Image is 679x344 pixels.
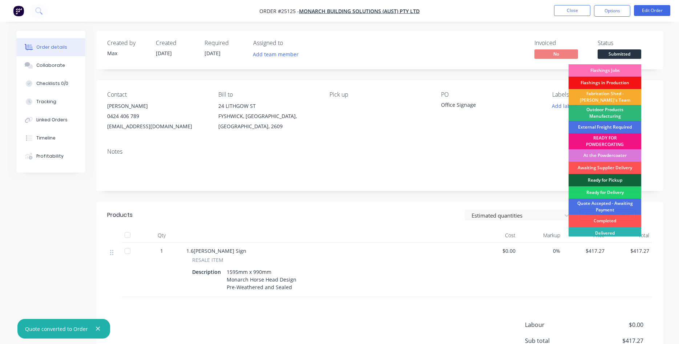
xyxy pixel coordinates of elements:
[569,186,641,199] div: Ready for Delivery
[36,135,56,141] div: Timeline
[299,8,420,15] a: MONARCH BUILDING SOLUTIONS (AUST) PTY LTD
[36,62,65,69] div: Collaborate
[518,228,563,243] div: Markup
[548,101,582,111] button: Add labels
[16,56,85,74] button: Collaborate
[107,91,207,98] div: Contact
[107,111,207,121] div: 0424 406 789
[569,215,641,227] div: Completed
[569,227,641,239] div: Delivered
[205,40,244,46] div: Required
[107,211,133,219] div: Products
[16,38,85,56] button: Order details
[441,101,532,111] div: Office Signage
[589,320,643,329] span: $0.00
[598,49,641,58] span: Submitted
[13,5,24,16] img: Factory
[569,89,641,105] div: Fabrication Shed - [PERSON_NAME]'s Team
[16,74,85,93] button: Checklists 0/0
[610,247,649,255] span: $417.27
[594,5,630,17] button: Options
[441,91,541,98] div: PO
[521,247,560,255] span: 0%
[554,5,590,16] button: Close
[107,121,207,131] div: [EMAIL_ADDRESS][DOMAIN_NAME]
[249,49,302,59] button: Add team member
[224,267,299,292] div: 1595mm x 990mm Monarch Horse Head Design Pre-Weathered and Sealed
[205,50,221,57] span: [DATE]
[569,121,641,133] div: External Freight Required
[218,91,318,98] div: Bill to
[25,325,88,333] div: Quote converted to Order
[16,147,85,165] button: Profitability
[259,8,299,15] span: Order #25125 -
[218,101,318,131] div: 24 LITHGOW STFYSHWICK, [GEOGRAPHIC_DATA], [GEOGRAPHIC_DATA], 2609
[107,101,207,111] div: [PERSON_NAME]
[569,199,641,215] div: Quote Accepted - Awaiting Payment
[156,50,172,57] span: [DATE]
[253,40,326,46] div: Assigned to
[192,256,223,264] span: RESALE ITEM
[160,247,163,255] span: 1
[598,49,641,60] button: Submitted
[552,91,652,98] div: Labels
[569,64,641,77] div: Flashings Jobs
[36,153,64,159] div: Profitability
[192,267,224,277] div: Description
[566,247,605,255] span: $417.27
[36,80,68,87] div: Checklists 0/0
[107,49,147,57] div: Max
[36,117,68,123] div: Linked Orders
[16,129,85,147] button: Timeline
[36,44,67,50] div: Order details
[107,101,207,131] div: [PERSON_NAME]0424 406 789[EMAIL_ADDRESS][DOMAIN_NAME]
[563,228,608,243] div: Price
[525,320,590,329] span: Labour
[140,228,183,243] div: Qty
[569,77,641,89] div: Flashings in Production
[569,149,641,162] div: At the Powdercoater
[569,133,641,149] div: READY FOR POWDERCOATING
[16,93,85,111] button: Tracking
[36,98,56,105] div: Tracking
[107,148,652,155] div: Notes
[598,40,652,46] div: Status
[107,40,147,46] div: Created by
[569,174,641,186] div: Ready for Pickup
[477,247,516,255] span: $0.00
[218,101,318,111] div: 24 LITHGOW ST
[156,40,196,46] div: Created
[474,228,519,243] div: Cost
[186,247,246,254] span: 1.6[PERSON_NAME] Sign
[534,49,578,58] span: No
[330,91,429,98] div: Pick up
[534,40,589,46] div: Invoiced
[634,5,670,16] button: Edit Order
[569,105,641,121] div: Outdoor Products Manufacturing
[218,111,318,131] div: FYSHWICK, [GEOGRAPHIC_DATA], [GEOGRAPHIC_DATA], 2609
[253,49,303,59] button: Add team member
[16,111,85,129] button: Linked Orders
[569,162,641,174] div: Awaiting Supplier Delivery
